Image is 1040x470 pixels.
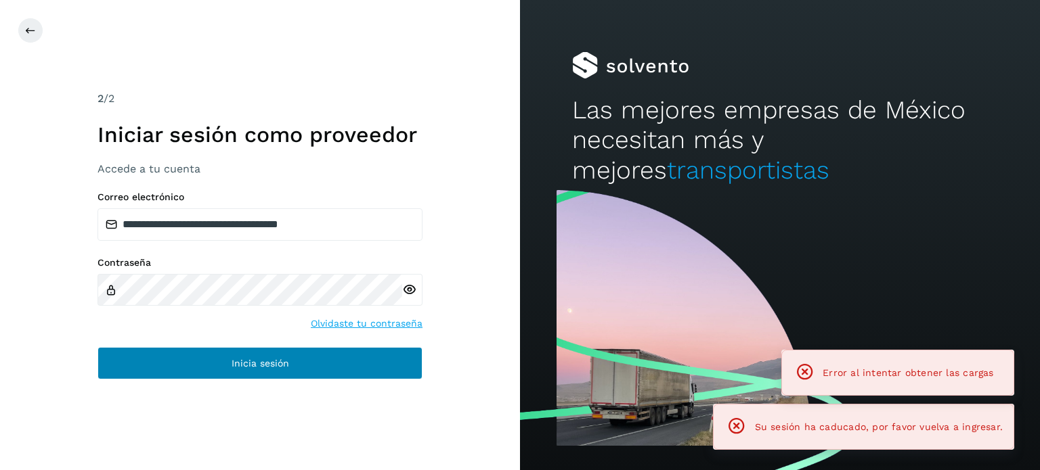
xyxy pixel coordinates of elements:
[97,162,422,175] h3: Accede a tu cuenta
[232,358,289,368] span: Inicia sesión
[97,91,422,107] div: /2
[97,122,422,147] h1: Iniciar sesión como proveedor
[755,421,1003,432] span: Su sesión ha caducado, por favor vuelva a ingresar.
[97,92,104,105] span: 2
[823,367,993,378] span: Error al intentar obtener las cargas
[572,95,988,185] h2: Las mejores empresas de México necesitan más y mejores
[667,156,829,185] span: transportistas
[97,257,422,268] label: Contraseña
[97,347,422,379] button: Inicia sesión
[97,191,422,203] label: Correo electrónico
[311,316,422,331] a: Olvidaste tu contraseña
